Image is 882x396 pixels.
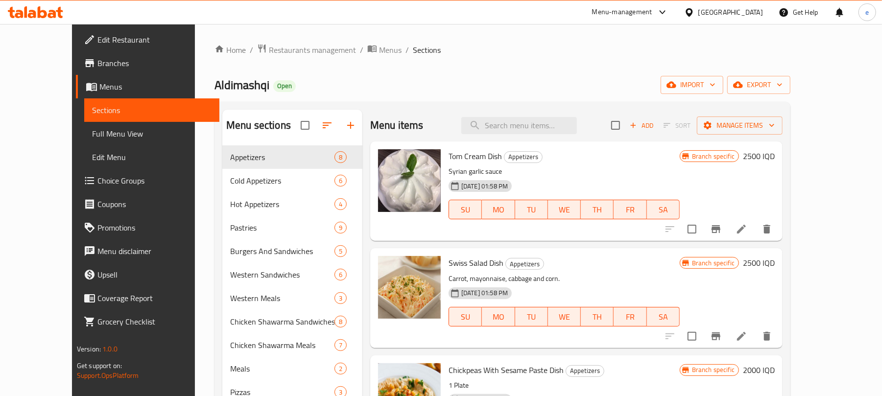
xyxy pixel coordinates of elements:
[379,44,402,56] span: Menus
[743,256,775,270] h6: 2500 IQD
[84,122,219,145] a: Full Menu View
[97,316,212,327] span: Grocery Checklist
[335,153,346,162] span: 8
[230,339,334,351] span: Chicken Shawarma Meals
[76,51,219,75] a: Branches
[230,316,334,327] div: Chicken Shawarma Sandwiches
[449,307,482,326] button: SU
[506,258,544,270] span: Appetizers
[743,149,775,163] h6: 2500 IQD
[566,365,604,377] div: Appetizers
[626,118,657,133] button: Add
[581,200,614,219] button: TH
[215,74,269,96] span: Aldimashqi
[614,307,646,326] button: FR
[335,341,346,350] span: 7
[370,118,424,133] h2: Menu items
[736,330,747,342] a: Edit menu item
[102,343,118,355] span: 1.0.0
[222,357,362,380] div: Meals2
[76,28,219,51] a: Edit Restaurant
[335,223,346,233] span: 9
[230,363,334,374] span: Meals
[222,333,362,357] div: Chicken Shawarma Meals7
[222,263,362,286] div: Western Sandwiches6
[413,44,441,56] span: Sections
[688,365,739,374] span: Branch specific
[222,239,362,263] div: Burgers And Sandwiches5
[457,288,512,298] span: [DATE] 01:58 PM
[222,216,362,239] div: Pastries9
[230,175,334,186] span: Cold Appetizers
[230,151,334,163] div: Appetizers
[515,307,548,326] button: TU
[735,79,783,91] span: export
[76,286,219,310] a: Coverage Report
[647,200,680,219] button: SA
[77,369,139,382] a: Support.OpsPlatform
[548,200,581,219] button: WE
[97,34,212,46] span: Edit Restaurant
[339,114,362,137] button: Add section
[755,325,779,348] button: delete
[755,217,779,241] button: delete
[97,198,212,210] span: Coupons
[222,310,362,333] div: Chicken Shawarma Sandwiches8
[743,363,775,377] h6: 2000 IQD
[486,203,511,217] span: MO
[334,198,347,210] div: items
[76,192,219,216] a: Coupons
[230,269,334,280] span: Western Sandwiches
[704,325,728,348] button: Branch-specific-item
[704,217,728,241] button: Branch-specific-item
[657,118,697,133] span: Select section first
[222,145,362,169] div: Appetizers8
[230,292,334,304] span: Western Meals
[269,44,356,56] span: Restaurants management
[230,198,334,210] span: Hot Appetizers
[585,310,610,324] span: TH
[97,269,212,280] span: Upsell
[688,152,739,161] span: Branch specific
[592,6,652,18] div: Menu-management
[335,247,346,256] span: 5
[449,379,680,392] p: 1 Plate
[449,149,502,163] span: Tom Cream Dish
[77,359,122,372] span: Get support on:
[698,7,763,18] div: [GEOGRAPHIC_DATA]
[250,44,253,56] li: /
[482,307,515,326] button: MO
[334,222,347,233] div: items
[76,310,219,333] a: Grocery Checklist
[552,203,577,217] span: WE
[335,270,346,280] span: 6
[273,82,296,90] span: Open
[378,256,441,319] img: Swiss Salad Dish
[334,151,347,163] div: items
[76,216,219,239] a: Promotions
[449,256,503,270] span: Swiss Salad Dish
[76,239,219,263] a: Menu disclaimer
[230,222,334,233] span: Pastries
[335,364,346,373] span: 2
[647,307,680,326] button: SA
[688,258,739,268] span: Branch specific
[461,117,577,134] input: search
[97,222,212,233] span: Promotions
[626,118,657,133] span: Add item
[215,44,790,56] nav: breadcrumb
[334,175,347,186] div: items
[519,203,544,217] span: TU
[736,223,747,235] a: Edit menu item
[651,203,676,217] span: SA
[97,245,212,257] span: Menu disclaimer
[334,292,347,304] div: items
[335,294,346,303] span: 3
[334,316,347,327] div: items
[273,80,296,92] div: Open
